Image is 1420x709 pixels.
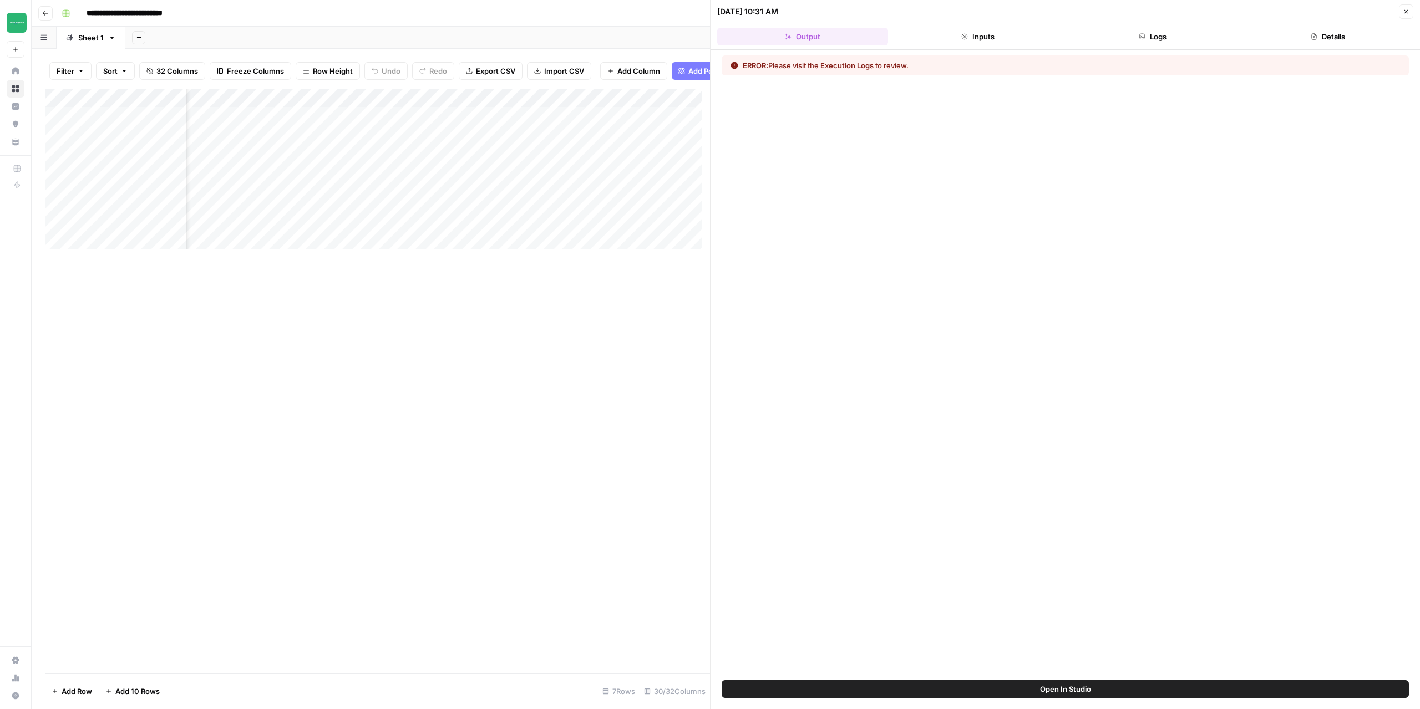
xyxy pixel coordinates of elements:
a: Usage [7,669,24,687]
span: Undo [382,65,400,76]
span: Filter [57,65,74,76]
button: Undo [364,62,408,80]
span: Import CSV [544,65,584,76]
span: Export CSV [476,65,515,76]
button: Sort [96,62,135,80]
button: Help + Support [7,687,24,705]
button: Redo [412,62,454,80]
div: Sheet 1 [78,32,104,43]
span: Open In Studio [1040,684,1091,695]
button: Import CSV [527,62,591,80]
a: Opportunities [7,115,24,133]
div: 30/32 Columns [640,682,710,700]
div: 7 Rows [598,682,640,700]
button: Export CSV [459,62,523,80]
div: Please visit the to review. [743,60,909,71]
span: Redo [429,65,447,76]
span: Add Row [62,686,92,697]
button: Output [717,28,888,45]
button: Logs [1068,28,1239,45]
button: Add Column [600,62,667,80]
span: ERROR: [743,61,768,70]
a: Sheet 1 [57,27,125,49]
button: Filter [49,62,92,80]
button: Row Height [296,62,360,80]
a: Home [7,62,24,80]
a: Settings [7,651,24,669]
button: Add Power Agent [672,62,755,80]
button: Open In Studio [722,680,1409,698]
button: 32 Columns [139,62,205,80]
button: Inputs [892,28,1063,45]
button: Add 10 Rows [99,682,166,700]
a: Your Data [7,133,24,151]
span: Row Height [313,65,353,76]
button: Execution Logs [820,60,874,71]
div: [DATE] 10:31 AM [717,6,778,17]
img: Team Empathy Logo [7,13,27,33]
button: Freeze Columns [210,62,291,80]
button: Add Row [45,682,99,700]
span: Add Column [617,65,660,76]
span: Sort [103,65,118,76]
span: 32 Columns [156,65,198,76]
button: Details [1242,28,1413,45]
a: Insights [7,98,24,115]
a: Browse [7,80,24,98]
span: Freeze Columns [227,65,284,76]
span: Add 10 Rows [115,686,160,697]
button: Workspace: Team Empathy [7,9,24,37]
span: Add Power Agent [688,65,749,76]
